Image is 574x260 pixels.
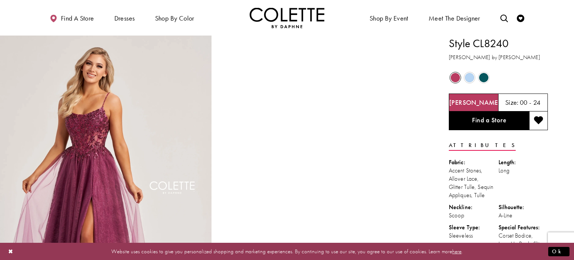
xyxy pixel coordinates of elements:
[449,203,499,211] div: Neckline:
[449,53,548,62] h3: [PERSON_NAME] by [PERSON_NAME]
[529,111,548,130] button: Add to wishlist
[54,246,520,256] p: Website uses cookies to give you personalized shopping and marketing experiences. By continuing t...
[499,211,548,220] div: A-Line
[449,140,516,151] a: Attributes
[477,71,490,84] div: Spruce
[499,223,548,232] div: Special Features:
[463,71,476,84] div: Periwinkle
[449,111,529,130] a: Find a Store
[449,99,500,106] h5: Chosen color
[449,36,548,51] h1: Style CL8240
[215,36,427,141] video: Style CL8240 Colette by Daphne #1 autoplay loop mute video
[499,232,548,248] div: Corset Bodice, Lace-Up Back, Slit
[449,166,499,199] div: Accent Stones, Allover Lace, Glitter Tulle, Sequin Appliques, Tulle
[505,98,519,107] span: Size:
[449,70,548,85] div: Product color controls state depends on size chosen
[4,245,17,258] button: Close Dialog
[449,232,499,240] div: Sleeveless
[499,203,548,211] div: Silhouette:
[449,158,499,166] div: Fabric:
[449,71,462,84] div: Berry
[449,223,499,232] div: Sleeve Type:
[520,99,541,106] h5: 00 - 24
[452,247,462,255] a: here
[499,166,548,175] div: Long
[449,211,499,220] div: Scoop
[499,158,548,166] div: Length:
[548,247,570,256] button: Submit Dialog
